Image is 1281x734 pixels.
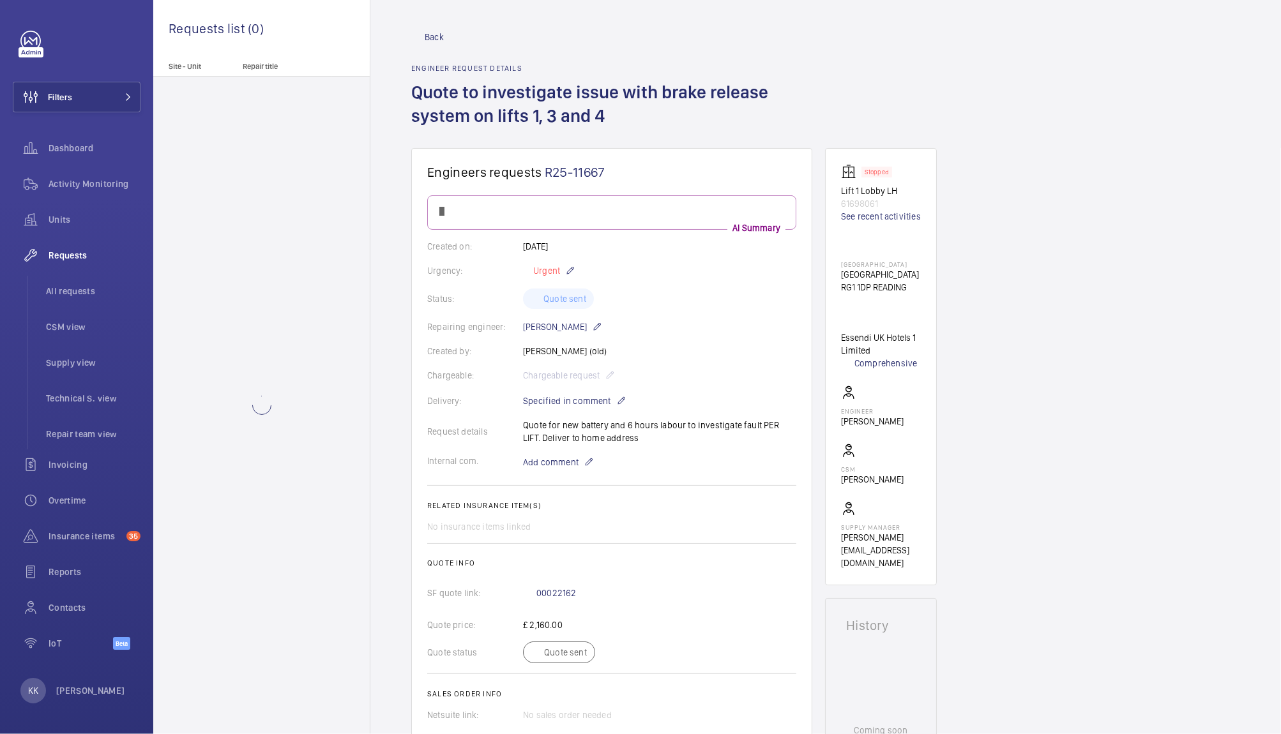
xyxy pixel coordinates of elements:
span: Urgent [531,266,560,276]
h2: Engineer request details [411,64,812,73]
p: Essendi UK Hotels 1 Limited [841,331,921,357]
span: Add comment [523,456,579,468]
span: Requests [49,249,140,262]
p: [PERSON_NAME] [841,473,904,486]
span: CSM view [46,320,140,333]
p: Engineer [841,407,904,415]
span: Dashboard [49,142,140,154]
span: Requests list [169,20,248,36]
p: [PERSON_NAME] [523,319,602,334]
p: 61698061 [841,197,921,210]
h2: Related insurance item(s) [427,501,796,510]
span: Contacts [49,601,140,614]
p: Site - Unit [153,62,238,71]
p: [PERSON_NAME] [56,684,125,697]
button: Filters [13,82,140,112]
span: Overtime [49,494,140,507]
a: Comprehensive [841,357,921,370]
span: Repair team view [46,428,140,440]
span: IoT [49,637,113,650]
span: Reports [49,565,140,578]
h2: Quote info [427,558,796,567]
p: [GEOGRAPHIC_DATA] [841,260,919,268]
h1: History [846,619,916,632]
p: Repair title [243,62,327,71]
span: Beta [113,637,130,650]
span: 00022162 [536,587,576,599]
span: All requests [46,285,140,297]
p: Specified in comment [523,393,626,408]
a: See recent activities [841,210,921,223]
span: Activity Monitoring [49,177,140,190]
p: Stopped [865,170,889,174]
h2: Sales order info [427,689,796,698]
span: Units [49,213,140,226]
span: 35 [126,531,140,541]
span: Engineers requests [427,164,542,180]
p: [PERSON_NAME][EMAIL_ADDRESS][DOMAIN_NAME] [841,531,921,569]
span: Insurance items [49,530,121,543]
p: KK [28,684,38,697]
p: AI Summary [727,221,785,234]
h1: Quote to investigate issue with brake release system on lifts 1, 3 and 4 [411,80,812,148]
p: [PERSON_NAME] [841,415,904,428]
img: elevator.svg [841,164,861,179]
span: Invoicing [49,458,140,471]
span: Back [425,31,444,43]
span: R25-11667 [545,164,626,180]
p: Supply manager [841,523,921,531]
span: Technical S. view [46,392,140,405]
p: Lift 1 Lobby LH [841,184,921,197]
span: Filters [48,91,72,103]
p: RG1 1DP READING [841,281,919,294]
p: CSM [841,465,904,473]
a: 00022162 [523,587,576,599]
span: Supply view [46,356,140,369]
p: [GEOGRAPHIC_DATA] [841,268,919,281]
